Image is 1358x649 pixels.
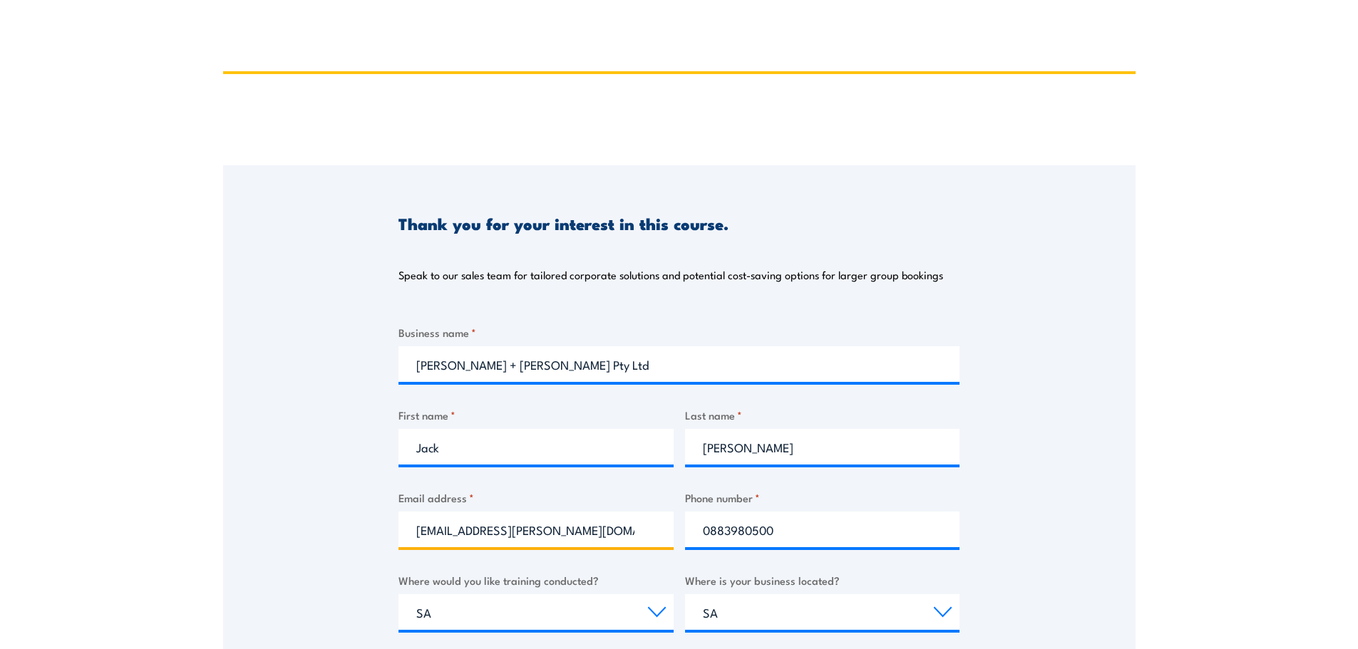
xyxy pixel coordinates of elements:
[398,215,729,232] h3: Thank you for your interest in this course.
[398,489,674,506] label: Email address
[685,572,960,588] label: Where is your business located?
[398,572,674,588] label: Where would you like training conducted?
[398,407,674,423] label: First name
[398,324,960,341] label: Business name
[685,407,960,423] label: Last name
[685,489,960,506] label: Phone number
[398,268,943,282] p: Speak to our sales team for tailored corporate solutions and potential cost-saving options for la...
